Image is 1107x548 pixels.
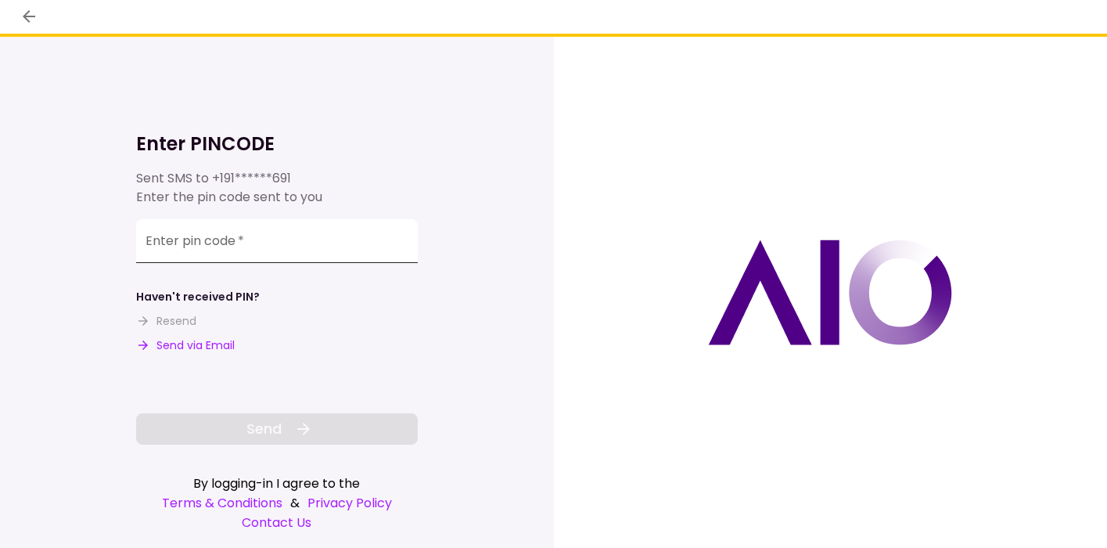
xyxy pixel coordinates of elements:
[136,313,196,330] button: Resend
[162,493,282,513] a: Terms & Conditions
[136,474,418,493] div: By logging-in I agree to the
[307,493,392,513] a: Privacy Policy
[246,418,282,439] span: Send
[136,169,418,207] div: Sent SMS to Enter the pin code sent to you
[136,413,418,445] button: Send
[136,337,235,354] button: Send via Email
[136,289,260,305] div: Haven't received PIN?
[16,3,42,30] button: back
[136,493,418,513] div: &
[136,132,418,157] h1: Enter PINCODE
[136,513,418,532] a: Contact Us
[708,240,952,345] img: AIO logo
